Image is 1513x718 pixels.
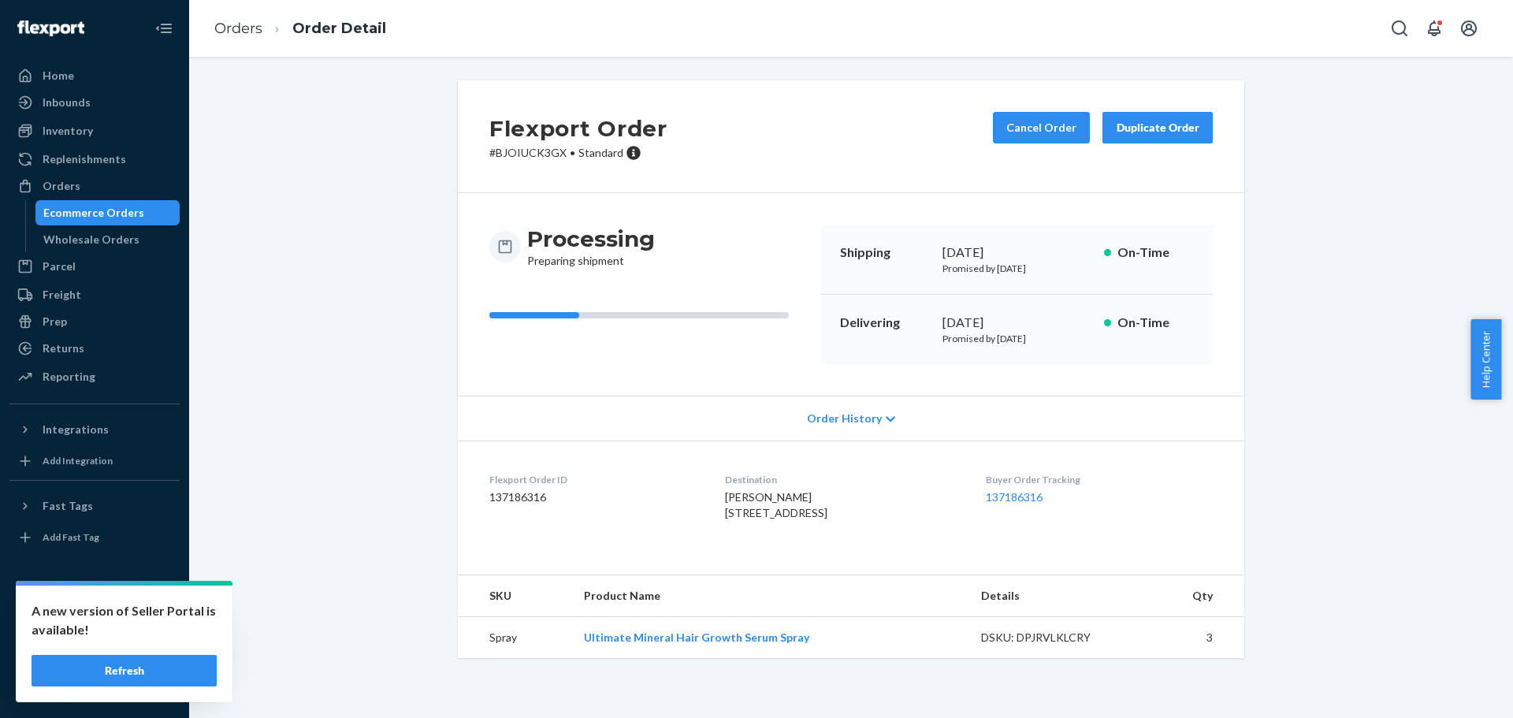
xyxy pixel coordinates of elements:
p: Promised by [DATE] [942,262,1091,275]
a: Inventory [9,118,180,143]
button: Give Feedback [9,674,180,699]
td: Spray [458,617,571,659]
span: Order History [807,411,882,426]
ol: breadcrumbs [202,6,399,52]
div: Inbounds [43,95,91,110]
a: Home [9,63,180,88]
div: Duplicate Order [1116,120,1199,136]
div: Freight [43,287,81,303]
a: Add Integration [9,448,180,474]
a: Freight [9,282,180,307]
span: [PERSON_NAME] [STREET_ADDRESS] [725,490,827,519]
p: Delivering [840,314,930,332]
a: 137186316 [986,490,1043,504]
div: Returns [43,340,84,356]
h2: Flexport Order [489,112,667,145]
a: Add Fast Tag [9,525,180,550]
dt: Flexport Order ID [489,473,700,486]
div: Ecommerce Orders [43,205,144,221]
div: Replenishments [43,151,126,167]
img: Flexport logo [17,20,84,36]
button: Open Search Box [1384,13,1415,44]
div: Add Integration [43,454,113,467]
p: On-Time [1117,244,1194,262]
a: Reporting [9,364,180,389]
button: Cancel Order [993,112,1090,143]
a: Help Center [9,647,180,672]
a: Parcel [9,254,180,279]
div: Parcel [43,259,76,274]
p: # BJOIUCK3GX [489,145,667,161]
th: Product Name [571,575,968,617]
p: Promised by [DATE] [942,332,1091,345]
button: Integrations [9,417,180,442]
th: SKU [458,575,571,617]
h3: Processing [527,225,655,253]
p: A new version of Seller Portal is available! [32,601,217,639]
button: Open account menu [1453,13,1485,44]
a: Orders [9,173,180,199]
dt: Buyer Order Tracking [986,473,1213,486]
div: DSKU: DPJRVLKLCRY [981,630,1129,645]
dd: 137186316 [489,489,700,505]
button: Duplicate Order [1102,112,1213,143]
td: 3 [1142,617,1244,659]
span: Standard [578,146,623,159]
span: • [570,146,575,159]
button: Close Navigation [148,13,180,44]
div: Home [43,68,74,84]
div: Wholesale Orders [43,232,139,247]
a: Prep [9,309,180,334]
div: Orders [43,178,80,194]
button: Refresh [32,655,217,686]
a: Inbounds [9,90,180,115]
dt: Destination [725,473,960,486]
a: Replenishments [9,147,180,172]
div: Add Fast Tag [43,530,99,544]
div: Inventory [43,123,93,139]
div: Reporting [43,369,95,385]
p: Shipping [840,244,930,262]
button: Fast Tags [9,493,180,519]
a: Order Detail [292,20,386,37]
th: Qty [1142,575,1244,617]
a: Ultimate Mineral Hair Growth Serum Spray [584,631,809,644]
a: Returns [9,336,180,361]
a: Ecommerce Orders [35,200,180,225]
p: On-Time [1117,314,1194,332]
a: Talk to Support [9,620,180,645]
div: Fast Tags [43,498,93,514]
a: Orders [214,20,262,37]
div: Prep [43,314,67,329]
a: Wholesale Orders [35,227,180,252]
div: Integrations [43,422,109,437]
div: [DATE] [942,244,1091,262]
button: Open notifications [1418,13,1450,44]
th: Details [968,575,1142,617]
a: Settings [9,593,180,619]
div: Preparing shipment [527,225,655,269]
button: Help Center [1470,319,1501,400]
div: [DATE] [942,314,1091,332]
